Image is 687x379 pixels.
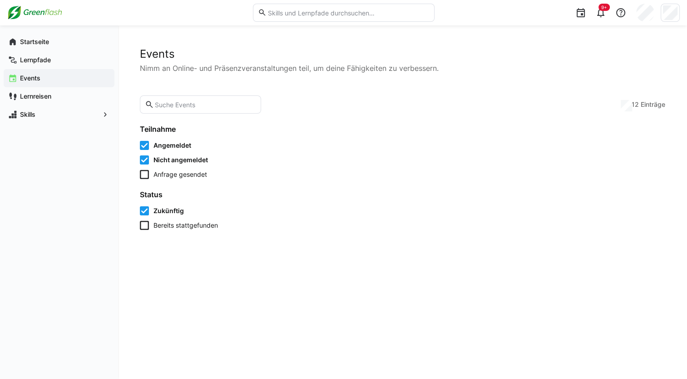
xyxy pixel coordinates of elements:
h4: Status [140,190,252,199]
span: Nicht angemeldet [153,155,208,165]
span: 12 [632,100,639,109]
input: Suche Events [154,100,256,109]
h2: Events [140,47,665,61]
h4: Teilnahme [140,125,252,134]
span: 9+ [601,5,607,10]
span: Bereits stattgefunden [153,221,218,230]
p: Nimm an Online- und Präsenzveranstaltungen teil, um deine Fähigkeiten zu verbessern. [140,63,665,74]
span: Zukünftig [153,206,184,215]
input: Skills und Lernpfade durchsuchen… [267,9,429,17]
span: Einträge [641,100,665,109]
span: Angemeldet [153,141,191,150]
span: Anfrage gesendet [153,170,207,179]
